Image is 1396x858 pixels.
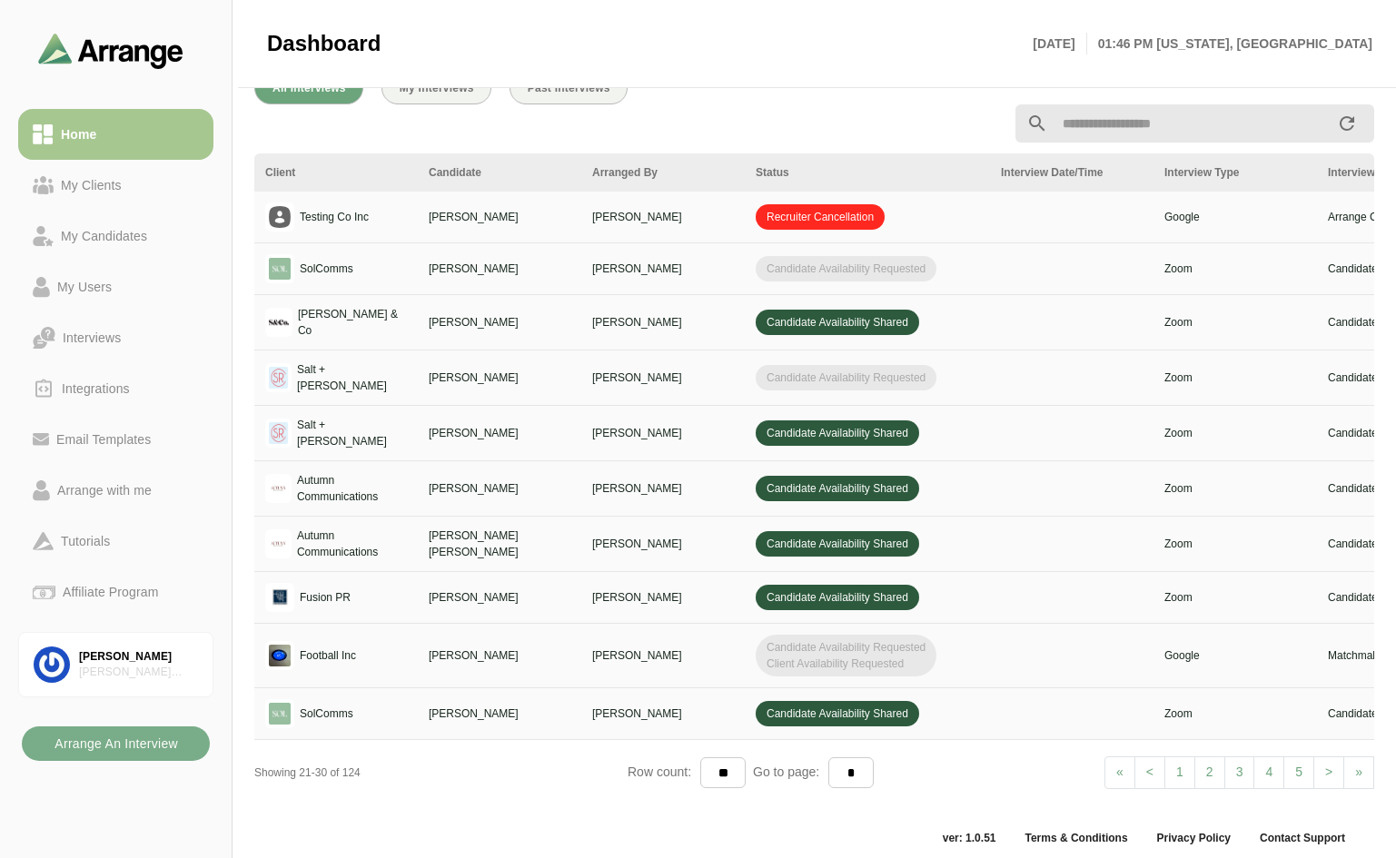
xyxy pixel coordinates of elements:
[300,209,369,225] p: Testing Co Inc
[592,370,734,386] p: [PERSON_NAME]
[756,310,919,335] span: Candidate Availability Shared
[429,647,570,664] p: [PERSON_NAME]
[399,82,474,94] span: My Interviews
[1087,33,1372,54] p: 01:46 PM [US_STATE], [GEOGRAPHIC_DATA]
[756,476,919,501] span: Candidate Availability Shared
[298,306,407,339] p: [PERSON_NAME] & Co
[592,647,734,664] p: [PERSON_NAME]
[510,72,628,104] button: Past Interviews
[54,225,154,247] div: My Candidates
[272,82,346,94] span: All Interviews
[1325,764,1332,779] span: >
[746,764,828,779] span: Go to page:
[1164,261,1306,277] p: Zoom
[265,363,292,392] img: logo
[592,261,734,277] p: [PERSON_NAME]
[592,314,734,330] p: [PERSON_NAME]
[297,417,407,449] p: Salt + [PERSON_NAME]
[429,589,570,606] p: [PERSON_NAME]
[265,529,292,558] img: logo
[18,363,213,414] a: Integrations
[49,429,158,450] div: Email Templates
[756,585,919,610] span: Candidate Availability Shared
[79,665,198,680] div: [PERSON_NAME] Associates
[1164,589,1306,606] p: Zoom
[18,211,213,261] a: My Candidates
[1343,756,1374,789] a: Next
[54,726,178,761] b: Arrange An Interview
[18,160,213,211] a: My Clients
[1164,164,1306,181] div: Interview Type
[1001,164,1143,181] div: Interview Date/Time
[429,528,570,560] p: [PERSON_NAME] [PERSON_NAME]
[756,531,919,557] span: Candidate Availability Shared
[54,123,104,145] div: Home
[592,536,734,552] p: [PERSON_NAME]
[22,726,210,761] button: Arrange An Interview
[592,209,734,225] p: [PERSON_NAME]
[300,647,356,664] p: Football Inc
[18,414,213,465] a: Email Templates
[38,33,183,68] img: arrangeai-name-small-logo.4d2b8aee.svg
[1253,756,1284,789] a: 4
[429,480,570,497] p: [PERSON_NAME]
[254,764,628,781] div: Showing 21-30 of 124
[1283,756,1314,789] a: 5
[297,472,407,505] p: Autumn Communications
[592,589,734,606] p: [PERSON_NAME]
[756,420,919,446] span: Candidate Availability Shared
[18,567,213,617] a: Affiliate Program
[928,831,1011,845] span: ver: 1.0.51
[265,419,292,448] img: logo
[1033,33,1086,54] p: [DATE]
[300,589,351,606] p: Fusion PR
[1194,756,1225,789] a: 2
[1146,764,1153,779] span: <
[1336,113,1358,134] i: appended action
[265,164,407,181] div: Client
[1143,831,1245,845] a: Privacy Policy
[756,365,936,390] span: Candidate Availability Requested
[55,327,128,349] div: Interviews
[300,705,353,722] p: SolComms
[756,701,919,726] span: Candidate Availability Shared
[265,308,292,337] img: logo
[1164,647,1306,664] p: Google
[265,202,294,232] img: placeholder logo
[265,699,294,728] img: logo
[265,254,294,283] img: logo
[1134,756,1165,789] a: Previous
[54,530,117,552] div: Tutorials
[756,635,936,676] span: Candidate Availability Requested Client Availability Requested
[381,72,491,104] button: My Interviews
[429,209,570,225] p: [PERSON_NAME]
[18,312,213,363] a: Interviews
[1164,314,1306,330] p: Zoom
[18,109,213,160] a: Home
[429,705,570,722] p: [PERSON_NAME]
[18,632,213,697] a: [PERSON_NAME][PERSON_NAME] Associates
[1164,480,1306,497] p: Zoom
[1010,831,1142,845] a: Terms & Conditions
[756,204,885,230] span: Recruiter Cancellation
[628,764,700,779] span: Row count:
[1313,756,1344,789] a: Next
[1104,756,1135,789] a: Previous
[265,474,292,503] img: logo
[429,370,570,386] p: [PERSON_NAME]
[267,30,381,57] span: Dashboard
[592,705,734,722] p: [PERSON_NAME]
[1355,764,1362,779] span: »
[50,276,119,298] div: My Users
[527,82,610,94] span: Past Interviews
[429,261,570,277] p: [PERSON_NAME]
[1164,705,1306,722] p: Zoom
[55,581,165,603] div: Affiliate Program
[592,480,734,497] p: [PERSON_NAME]
[1164,756,1195,789] a: 1
[79,649,198,665] div: [PERSON_NAME]
[1245,831,1360,845] a: Contact Support
[265,583,294,612] img: logo
[756,164,979,181] div: Status
[1164,370,1306,386] p: Zoom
